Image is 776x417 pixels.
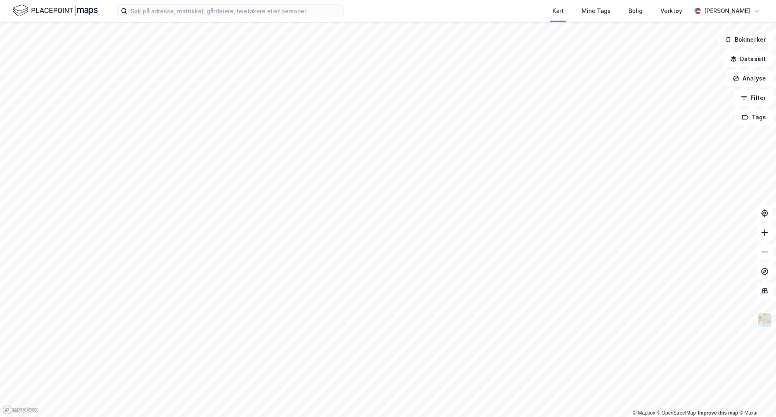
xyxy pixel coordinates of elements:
[660,6,682,16] div: Verktøy
[704,6,750,16] div: [PERSON_NAME]
[13,4,98,18] img: logo.f888ab2527a4732fd821a326f86c7f29.svg
[582,6,611,16] div: Mine Tags
[736,378,776,417] div: Kontrollprogram for chat
[633,410,655,416] a: Mapbox
[723,51,773,67] button: Datasett
[127,5,343,17] input: Søk på adresse, matrikkel, gårdeiere, leietakere eller personer
[657,410,696,416] a: OpenStreetMap
[734,90,773,106] button: Filter
[698,410,738,416] a: Improve this map
[735,109,773,125] button: Tags
[736,378,776,417] iframe: Chat Widget
[628,6,643,16] div: Bolig
[718,32,773,48] button: Bokmerker
[726,70,773,87] button: Analyse
[552,6,564,16] div: Kart
[2,405,38,415] a: Mapbox homepage
[757,312,772,328] img: Z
